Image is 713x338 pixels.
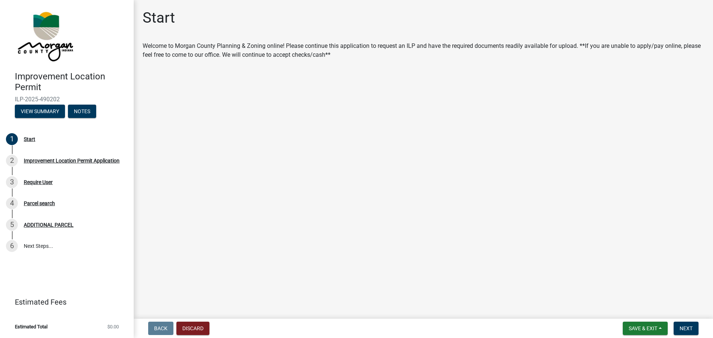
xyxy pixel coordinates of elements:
span: Save & Exit [629,325,657,331]
div: Start [24,137,35,142]
span: $0.00 [107,324,119,329]
span: Next [680,325,693,331]
a: Estimated Fees [6,295,122,309]
h1: Start [143,9,175,27]
button: Back [148,322,173,335]
div: Improvement Location Permit Application [24,158,120,163]
wm-modal-confirm: Notes [68,109,96,115]
div: 3 [6,176,18,188]
span: Back [154,325,167,331]
div: 2 [6,155,18,167]
div: 5 [6,219,18,231]
div: 6 [6,240,18,252]
button: View Summary [15,105,65,118]
wm-modal-confirm: Summary [15,109,65,115]
div: 1 [6,133,18,145]
button: Notes [68,105,96,118]
span: Estimated Total [15,324,48,329]
button: Save & Exit [623,322,668,335]
button: Discard [176,322,209,335]
img: Morgan County, Indiana [15,8,75,63]
span: ILP-2025-490202 [15,96,119,103]
div: Require User [24,180,53,185]
button: Next [674,322,699,335]
div: 4 [6,197,18,209]
div: Parcel search [24,201,55,206]
div: ADDITIONAL PARCEL [24,222,74,227]
div: Welcome to Morgan County Planning & Zoning online! Please continue this application to request an... [143,42,704,59]
h4: Improvement Location Permit [15,71,128,93]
